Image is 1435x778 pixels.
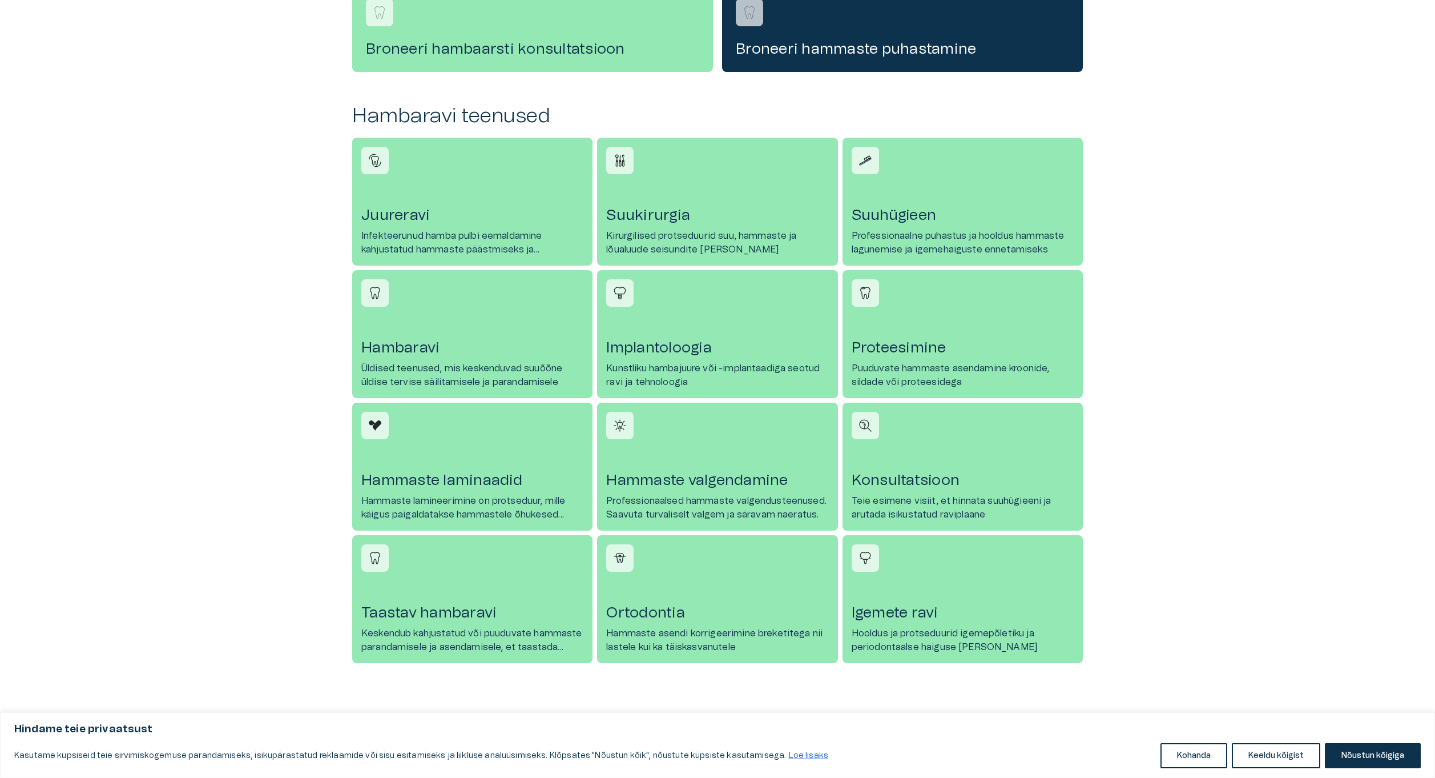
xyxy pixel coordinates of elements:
img: Ortodontia icon [611,550,628,567]
img: Hambaravi icon [366,284,384,302]
p: Keskendub kahjustatud või puuduvate hammaste parandamisele ja asendamisele, et taastada funktsion... [361,627,583,654]
h2: Hambaravi teenused [352,104,1083,129]
p: Hindame teie privaatsust [14,723,1421,736]
h4: Ortodontia [606,604,828,622]
img: Konsultatsioon icon [857,417,874,434]
p: Infekteerunud hamba pulbi eemaldamine kahjustatud hammaste päästmiseks ja taastamiseks [361,229,583,256]
h4: Broneeri hammaste puhastamine [736,40,1069,58]
button: Kohanda [1160,743,1227,768]
p: Professionaalsed hammaste valgendusteenused. Saavuta turvaliselt valgem ja säravam naeratus. [606,494,828,522]
img: Hammaste valgendamine icon [611,417,628,434]
p: Kasutame küpsiseid teie sirvimiskogemuse parandamiseks, isikupärastatud reklaamide või sisu esita... [14,749,829,763]
h4: Hammaste valgendamine [606,471,828,490]
h2: Hambaravi kliinikud [352,709,1083,733]
img: Hammaste laminaadid icon [366,417,384,434]
h4: Igemete ravi [852,604,1074,622]
p: Hammaste lamineerimine on protseduur, mille käigus paigaldatakse hammastele õhukesed keraamilised... [361,494,583,522]
p: Teie esimene visiit, et hinnata suuhügieeni ja arutada isikustatud raviplaane [852,494,1074,522]
a: Loe lisaks [788,751,829,760]
h4: Hambaravi [361,339,583,357]
h4: Taastav hambaravi [361,604,583,622]
p: Hammaste asendi korrigeerimine breketitega nii lastele kui ka täiskasvanutele [606,627,828,654]
p: Kirurgilised protseduurid suu, hammaste ja lõualuude seisundite [PERSON_NAME] [606,229,828,256]
p: Puuduvate hammaste asendamine kroonide, sildade või proteesidega [852,362,1074,389]
img: Proteesimine icon [857,284,874,302]
h4: Suuhügieen [852,206,1074,224]
p: Üldised teenused, mis keskenduvad suuõõne üldise tervise säilitamisele ja parandamisele [361,362,583,389]
img: Juureravi icon [366,152,384,169]
h4: Suukirurgia [606,206,828,224]
p: Hooldus ja protseduurid igemepõletiku ja periodontaalse haiguse [PERSON_NAME] [852,627,1074,654]
h4: Juureravi [361,206,583,224]
p: Professionaalne puhastus ja hooldus hammaste lagunemise ja igemehaiguste ennetamiseks [852,229,1074,256]
h4: Implantoloogia [606,339,828,357]
button: Nõustun kõigiga [1325,743,1421,768]
img: Broneeri hammaste puhastamine logo [741,4,758,21]
h4: Konsultatsioon [852,471,1074,490]
img: Implantoloogia icon [611,284,628,302]
img: Suukirurgia icon [611,152,628,169]
img: Suuhügieen icon [857,152,874,169]
img: Igemete ravi icon [857,550,874,567]
h4: Broneeri hambaarsti konsultatsioon [366,40,699,58]
h4: Proteesimine [852,339,1074,357]
img: Taastav hambaravi icon [366,550,384,567]
p: Kunstliku hambajuure või -implantaadiga seotud ravi ja tehnoloogia [606,362,828,389]
img: Broneeri hambaarsti konsultatsioon logo [371,4,388,21]
h4: Hammaste laminaadid [361,471,583,490]
button: Keeldu kõigist [1232,743,1320,768]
